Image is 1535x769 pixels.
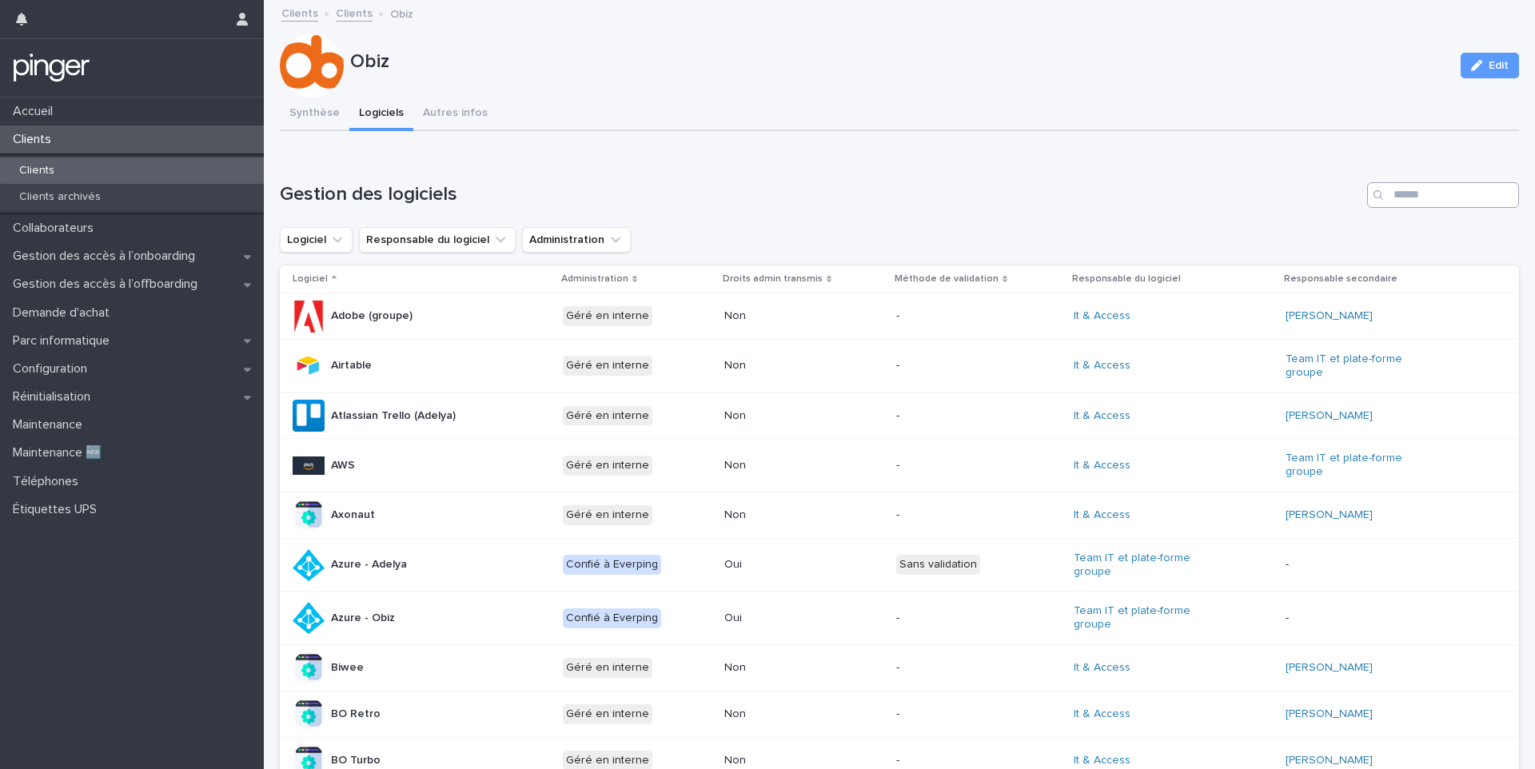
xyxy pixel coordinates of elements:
[6,249,208,264] p: Gestion des accès à l’onboarding
[6,277,210,292] p: Gestion des accès à l’offboarding
[724,409,858,423] p: Non
[724,612,858,625] p: Oui
[331,707,381,721] p: BO Retro
[280,227,353,253] button: Logiciel
[724,661,858,675] p: Non
[1072,270,1181,288] p: Responsable du logiciel
[1074,359,1130,373] a: It & Access
[280,439,1519,492] tr: AWSGéré en interneNon-It & Access Team IT et plate-forme groupe
[1286,661,1373,675] a: [PERSON_NAME]
[1461,53,1519,78] button: Edit
[563,505,652,525] div: Géré en interne
[336,3,373,22] a: Clients
[6,417,95,432] p: Maintenance
[563,704,652,724] div: Géré en interne
[1286,754,1373,767] a: [PERSON_NAME]
[1074,409,1130,423] a: It & Access
[1286,612,1419,625] p: -
[6,190,114,204] p: Clients archivés
[6,361,100,377] p: Configuration
[1489,60,1509,71] span: Edit
[349,98,413,131] button: Logiciels
[1074,552,1207,579] a: Team IT et plate-forme groupe
[331,612,395,625] p: Azure - Obiz
[331,508,375,522] p: Axonaut
[331,409,456,423] p: Atlassian Trello (Adelya)
[724,754,858,767] p: Non
[724,707,858,721] p: Non
[280,339,1519,392] tr: AirtableGéré en interneNon-It & Access Team IT et plate-forme groupe
[6,104,66,119] p: Accueil
[331,558,407,572] p: Azure - Adelya
[281,3,318,22] a: Clients
[561,270,628,288] p: Administration
[896,661,1030,675] p: -
[293,270,328,288] p: Logiciel
[1074,508,1130,522] a: It & Access
[331,661,364,675] p: Biwee
[563,555,661,575] div: Confié à Everping
[6,389,103,404] p: Réinitialisation
[331,754,381,767] p: BO Turbo
[1286,452,1419,479] a: Team IT et plate-forme groupe
[359,227,516,253] button: Responsable du logiciel
[280,183,1361,206] h1: Gestion des logiciels
[350,50,1448,74] p: Obiz
[1074,707,1130,721] a: It & Access
[1074,604,1207,632] a: Team IT et plate-forme groupe
[331,309,413,323] p: Adobe (groupe)
[1284,270,1397,288] p: Responsable secondaire
[724,359,858,373] p: Non
[280,492,1519,538] tr: AxonautGéré en interneNon-It & Access [PERSON_NAME]
[413,98,497,131] button: Autres infos
[280,592,1519,645] tr: Azure - ObizConfié à EverpingOui-Team IT et plate-forme groupe -
[896,508,1030,522] p: -
[1286,409,1373,423] a: [PERSON_NAME]
[1286,353,1419,380] a: Team IT et plate-forme groupe
[563,608,661,628] div: Confié à Everping
[1367,182,1519,208] input: Search
[280,644,1519,691] tr: BiweeGéré en interneNon-It & Access [PERSON_NAME]
[1286,508,1373,522] a: [PERSON_NAME]
[6,305,122,321] p: Demande d'achat
[331,359,372,373] p: Airtable
[1286,309,1373,323] a: [PERSON_NAME]
[895,270,999,288] p: Méthode de validation
[563,658,652,678] div: Géré en interne
[6,221,106,236] p: Collaborateurs
[6,333,122,349] p: Parc informatique
[1286,707,1373,721] a: [PERSON_NAME]
[724,459,858,472] p: Non
[563,406,652,426] div: Géré en interne
[6,445,114,460] p: Maintenance 🆕
[896,459,1030,472] p: -
[1286,558,1419,572] p: -
[896,359,1030,373] p: -
[896,612,1030,625] p: -
[280,538,1519,592] tr: Azure - AdelyaConfié à EverpingOuiSans validationTeam IT et plate-forme groupe -
[280,98,349,131] button: Synthèse
[896,707,1030,721] p: -
[723,270,823,288] p: Droits admin transmis
[6,502,110,517] p: Étiquettes UPS
[522,227,631,253] button: Administration
[1074,309,1130,323] a: It & Access
[390,4,413,22] p: Obiz
[563,356,652,376] div: Géré en interne
[13,52,90,84] img: mTgBEunGTSyRkCgitkcU
[1074,661,1130,675] a: It & Access
[896,309,1030,323] p: -
[563,456,652,476] div: Géré en interne
[6,164,67,177] p: Clients
[724,558,858,572] p: Oui
[280,691,1519,737] tr: BO RetroGéré en interneNon-It & Access [PERSON_NAME]
[563,306,652,326] div: Géré en interne
[896,754,1030,767] p: -
[1074,754,1130,767] a: It & Access
[6,132,64,147] p: Clients
[331,459,355,472] p: AWS
[280,392,1519,439] tr: Atlassian Trello (Adelya)Géré en interneNon-It & Access [PERSON_NAME]
[896,409,1030,423] p: -
[1074,459,1130,472] a: It & Access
